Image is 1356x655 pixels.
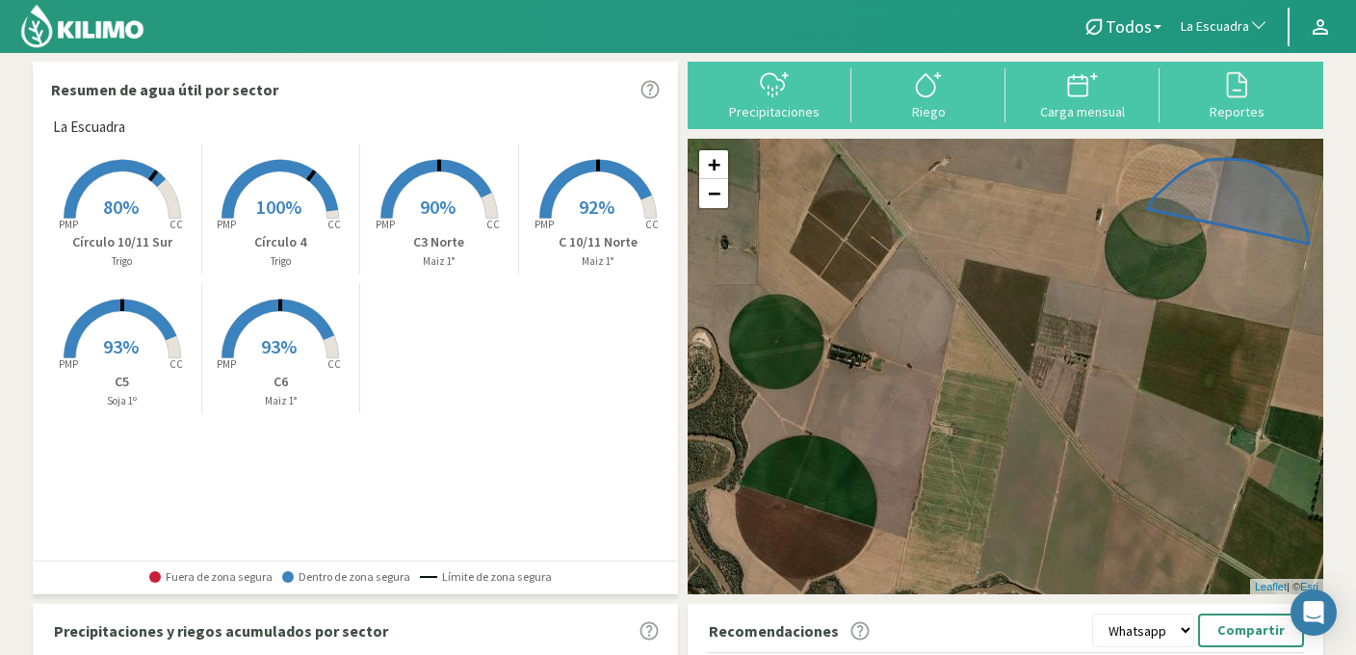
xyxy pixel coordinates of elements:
[1217,619,1285,642] p: Compartir
[1181,17,1249,37] span: La Escuadra
[103,195,139,219] span: 80%
[709,619,839,642] p: Recomendaciones
[261,334,297,358] span: 93%
[202,393,360,409] p: Maiz 1°
[1005,68,1160,119] button: Carga mensual
[1250,579,1323,595] div: | ©
[699,150,728,179] a: Zoom in
[256,195,301,219] span: 100%
[169,218,183,231] tspan: CC
[43,232,201,252] p: Círculo 10/11 Sur
[54,619,388,642] p: Precipitaciones y riegos acumulados por sector
[1291,589,1337,636] div: Open Intercom Messenger
[420,195,456,219] span: 90%
[59,357,78,371] tspan: PMP
[59,218,78,231] tspan: PMP
[486,218,500,231] tspan: CC
[1160,68,1314,119] button: Reportes
[202,253,360,270] p: Trigo
[217,357,236,371] tspan: PMP
[51,78,278,101] p: Resumen de agua útil por sector
[53,117,125,139] span: La Escuadra
[1106,16,1152,37] span: Todos
[851,68,1005,119] button: Riego
[43,253,201,270] p: Trigo
[169,357,183,371] tspan: CC
[217,218,236,231] tspan: PMP
[149,570,273,584] span: Fuera de zona segura
[703,105,846,118] div: Precipitaciones
[699,179,728,208] a: Zoom out
[202,372,360,392] p: C6
[697,68,851,119] button: Precipitaciones
[202,232,360,252] p: Círculo 4
[328,357,342,371] tspan: CC
[1011,105,1154,118] div: Carga mensual
[282,570,410,584] span: Dentro de zona segura
[360,253,518,270] p: Maiz 1°
[420,570,552,584] span: Límite de zona segura
[328,218,342,231] tspan: CC
[1255,581,1287,592] a: Leaflet
[579,195,614,219] span: 92%
[519,232,678,252] p: C 10/11 Norte
[1171,6,1278,48] button: La Escuadra
[1198,614,1304,647] button: Compartir
[1165,105,1308,118] div: Reportes
[376,218,395,231] tspan: PMP
[19,3,145,49] img: Kilimo
[43,372,201,392] p: C5
[519,253,678,270] p: Maiz 1°
[1300,581,1318,592] a: Esri
[360,232,518,252] p: C3 Norte
[535,218,554,231] tspan: PMP
[857,105,1000,118] div: Riego
[103,334,139,358] span: 93%
[43,393,201,409] p: Soja 1º
[645,218,659,231] tspan: CC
